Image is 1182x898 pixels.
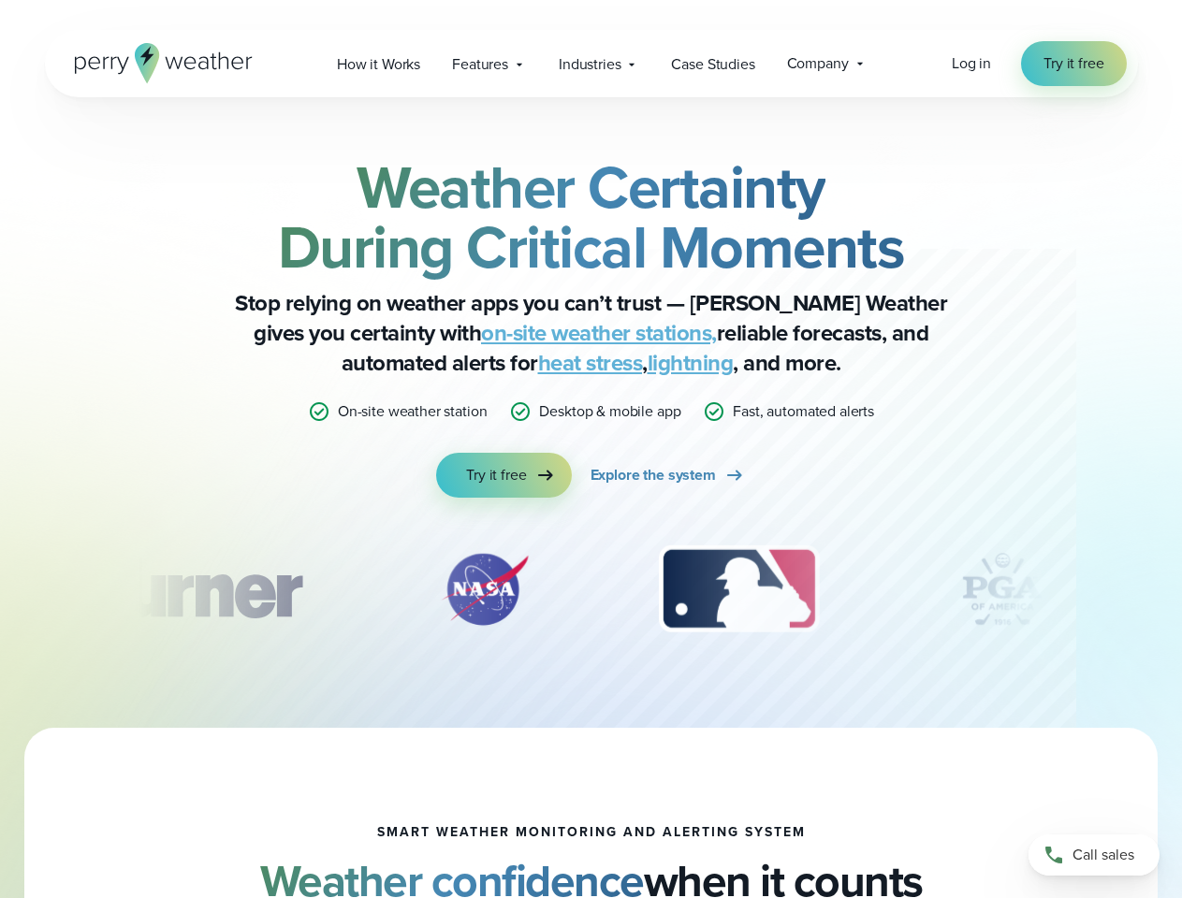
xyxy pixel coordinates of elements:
[787,52,849,75] span: Company
[1021,41,1126,86] a: Try it free
[640,543,838,636] img: MLB.svg
[1073,844,1134,866] span: Call sales
[481,316,717,350] a: on-site weather stations,
[436,453,571,498] a: Try it free
[952,52,991,75] a: Log in
[927,543,1077,636] img: PGA.svg
[321,45,436,83] a: How it Works
[278,143,905,291] strong: Weather Certainty During Critical Moments
[591,464,716,486] span: Explore the system
[139,543,1044,645] div: slideshow
[671,53,754,76] span: Case Studies
[63,543,328,636] img: Turner-Construction_1.svg
[466,464,526,486] span: Try it free
[1043,52,1103,75] span: Try it free
[419,543,550,636] div: 2 of 12
[591,453,746,498] a: Explore the system
[538,346,643,380] a: heat stress
[733,400,874,423] p: Fast, automated alerts
[952,52,991,74] span: Log in
[337,53,420,76] span: How it Works
[452,53,508,76] span: Features
[1029,834,1160,876] a: Call sales
[419,543,550,636] img: NASA.svg
[640,543,838,636] div: 3 of 12
[338,400,488,423] p: On-site weather station
[217,288,966,378] p: Stop relying on weather apps you can’t trust — [PERSON_NAME] Weather gives you certainty with rel...
[377,825,806,840] h1: smart weather monitoring and alerting system
[539,400,680,423] p: Desktop & mobile app
[559,53,620,76] span: Industries
[63,543,328,636] div: 1 of 12
[927,543,1077,636] div: 4 of 12
[655,45,770,83] a: Case Studies
[648,346,734,380] a: lightning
